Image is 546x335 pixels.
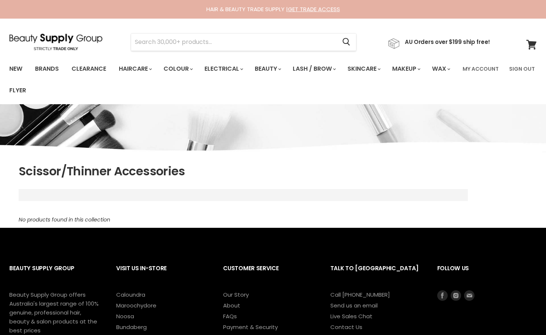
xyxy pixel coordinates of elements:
a: Maroochydore [116,301,156,309]
a: Bundaberg [116,323,147,331]
h2: Visit Us In-Store [116,259,208,290]
a: Lash / Brow [287,61,340,77]
a: Live Sales Chat [330,312,372,320]
em: No products found in this collection [19,216,110,223]
ul: Main menu [4,58,458,101]
p: Beauty Supply Group offers Australia's largest range of 100% genuine, professional hair, beauty &... [9,290,99,335]
h1: Scissor/Thinner Accessories [19,163,468,179]
a: Colour [158,61,197,77]
h2: Customer Service [223,259,315,290]
a: Contact Us [330,323,362,331]
a: Makeup [387,61,425,77]
a: GET TRADE ACCESS [288,5,340,13]
a: Haircare [113,61,156,77]
a: Wax [426,61,455,77]
a: Brands [29,61,64,77]
h2: Talk to [GEOGRAPHIC_DATA] [330,259,422,290]
a: My Account [458,61,503,77]
form: Product [131,33,356,51]
a: Flyer [4,83,32,98]
input: Search [131,33,336,51]
a: Payment & Security [223,323,278,331]
a: Send us an email [330,301,378,309]
a: New [4,61,28,77]
a: About [223,301,240,309]
a: Skincare [342,61,385,77]
a: Electrical [199,61,248,77]
a: FAQs [223,312,237,320]
a: Clearance [66,61,112,77]
button: Search [336,33,356,51]
a: Sign Out [505,61,539,77]
h2: Follow us [437,259,537,290]
iframe: Gorgias live chat messenger [509,300,539,328]
a: Our Story [223,291,249,299]
a: Noosa [116,312,134,320]
a: Beauty [249,61,286,77]
a: Call [PHONE_NUMBER] [330,291,390,299]
h2: Beauty Supply Group [9,259,101,290]
a: Caloundra [116,291,145,299]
